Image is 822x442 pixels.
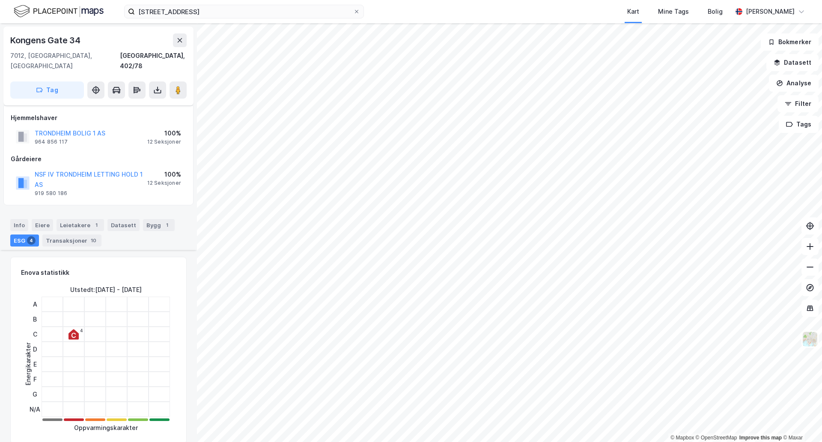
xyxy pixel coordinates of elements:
a: Improve this map [739,435,782,441]
div: Oppvarmingskarakter [74,423,138,433]
button: Analyse [769,75,819,92]
button: Tags [779,116,819,133]
div: Gårdeiere [11,154,186,164]
div: 1 [163,221,171,229]
div: Eiere [32,219,53,231]
img: logo.f888ab2527a4732fd821a326f86c7f29.svg [14,4,104,19]
div: E [30,357,40,372]
div: 12 Seksjoner [147,180,181,186]
div: 12 Seksjoner [147,138,181,145]
div: Kart [627,6,639,17]
div: ESG [10,235,39,247]
div: D [30,342,40,357]
iframe: Chat Widget [779,401,822,442]
div: Utstedt : [DATE] - [DATE] [70,285,142,295]
button: Datasett [766,54,819,71]
div: Leietakere [57,219,104,231]
div: 10 [89,236,98,245]
input: Søk på adresse, matrikkel, gårdeiere, leietakere eller personer [135,5,353,18]
div: Bolig [708,6,723,17]
div: 919 580 186 [35,190,67,197]
div: A [30,297,40,312]
a: OpenStreetMap [696,435,737,441]
div: F [30,372,40,387]
div: 4 [80,328,83,333]
div: Transaksjoner [42,235,101,247]
div: G [30,387,40,402]
div: Kongens Gate 34 [10,33,82,47]
button: Bokmerker [761,33,819,51]
div: 964 856 117 [35,138,68,145]
button: Filter [777,95,819,112]
a: Mapbox [670,435,694,441]
div: Info [10,219,28,231]
div: N/A [30,402,40,417]
div: Datasett [107,219,140,231]
div: Mine Tags [658,6,689,17]
div: B [30,312,40,327]
div: 7012, [GEOGRAPHIC_DATA], [GEOGRAPHIC_DATA] [10,51,120,71]
button: Tag [10,81,84,99]
div: 1 [92,221,101,229]
div: C [30,327,40,342]
div: 100% [147,128,181,138]
img: Z [802,331,818,347]
div: Bygg [143,219,175,231]
div: 4 [27,236,36,245]
div: 100% [147,169,181,180]
div: [GEOGRAPHIC_DATA], 402/78 [120,51,187,71]
div: Hjemmelshaver [11,113,186,123]
div: Enova statistikk [21,268,69,278]
div: Kontrollprogram for chat [779,401,822,442]
div: [PERSON_NAME] [746,6,795,17]
div: Energikarakter [23,343,33,385]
